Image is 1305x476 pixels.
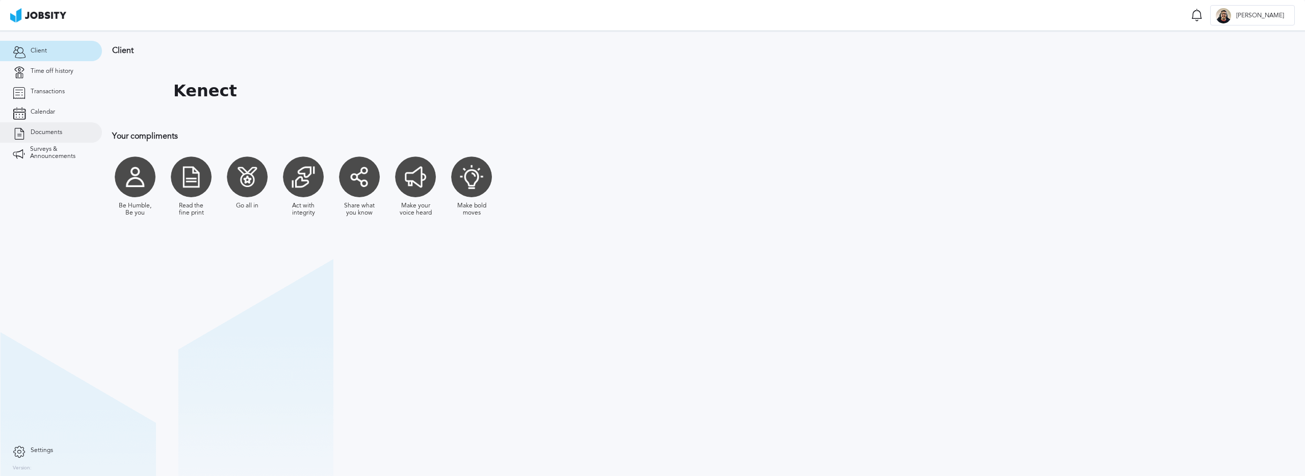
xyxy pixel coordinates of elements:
div: Make your voice heard [398,202,433,217]
span: Settings [31,447,53,454]
div: Share what you know [342,202,377,217]
span: Surveys & Announcements [30,146,89,160]
span: [PERSON_NAME] [1231,12,1289,19]
div: G [1216,8,1231,23]
div: Be Humble, Be you [117,202,153,217]
button: G[PERSON_NAME] [1210,5,1295,25]
h3: Client [112,46,665,55]
span: Time off history [31,68,73,75]
div: Make bold moves [454,202,489,217]
h1: Kenect [173,82,237,100]
h3: Your compliments [112,131,665,141]
img: ab4bad089aa723f57921c736e9817d99.png [10,8,66,22]
div: Act with integrity [285,202,321,217]
span: Client [31,47,47,55]
div: Read the fine print [173,202,209,217]
span: Documents [31,129,62,136]
label: Version: [13,465,32,471]
span: Calendar [31,109,55,116]
div: Go all in [236,202,258,209]
span: Transactions [31,88,65,95]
